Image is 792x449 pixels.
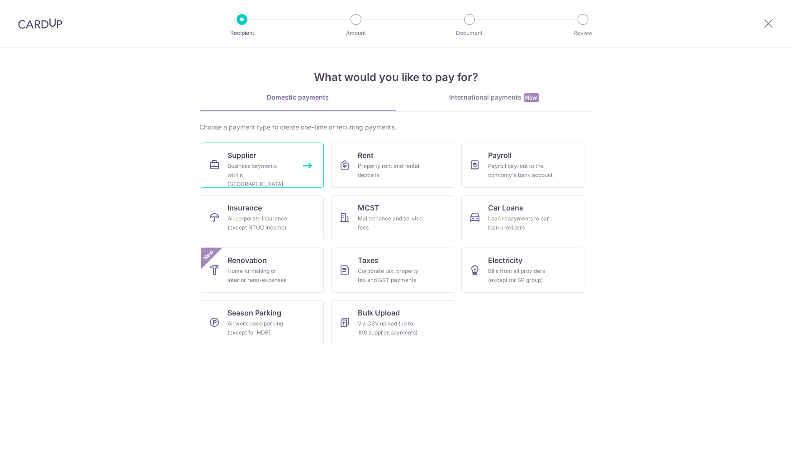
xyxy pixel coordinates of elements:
[436,29,503,38] p: Document
[201,300,324,345] a: Season ParkingAll workplace parking (except for HDB)
[322,29,389,38] p: Amount
[228,307,282,318] span: Season Parking
[201,195,324,240] a: InsuranceAll corporate insurance (except NTUC Income)
[228,255,267,266] span: Renovation
[331,195,454,240] a: MCSTMaintenance and service fees
[228,150,256,161] span: Supplier
[331,300,454,345] a: Bulk UploadVia CSV upload (up to 100 supplier payments)
[488,150,512,161] span: Payroll
[200,123,593,132] div: Choose a payment type to create one-time or recurring payments.
[201,248,324,293] a: RenovationHome furnishing or interior reno-expensesNew
[358,202,380,213] span: MCST
[228,319,293,337] div: All workplace parking (except for HDB)
[201,143,324,188] a: SupplierBusiness payments within [GEOGRAPHIC_DATA]
[488,214,554,232] div: Loan repayments to car loan providers
[488,255,523,266] span: Electricity
[358,267,423,285] div: Corporate tax, property tax and GST payments
[228,214,293,232] div: All corporate insurance (except NTUC Income)
[358,162,423,180] div: Property rent and rental deposits
[550,29,617,38] p: Review
[461,248,584,293] a: ElectricityBills from all providers (except for SP group)
[20,6,39,14] span: Help
[524,93,539,102] span: New
[358,214,423,232] div: Maintenance and service fees
[228,202,262,213] span: Insurance
[228,267,293,285] div: Home furnishing or interior reno-expenses
[358,150,374,161] span: Rent
[209,29,275,38] p: Recipient
[18,18,62,29] img: CardUp
[331,248,454,293] a: TaxesCorporate tax, property tax and GST payments
[461,143,584,188] a: PayrollPayroll pay-out to the company's bank account
[200,93,396,102] div: Domestic payments
[331,143,454,188] a: RentProperty rent and rental deposits
[358,307,400,318] span: Bulk Upload
[201,248,216,263] span: New
[488,267,554,285] div: Bills from all providers (except for SP group)
[488,162,554,180] div: Payroll pay-out to the company's bank account
[396,93,593,102] div: International payments
[228,162,293,189] div: Business payments within [GEOGRAPHIC_DATA]
[200,69,593,86] h4: What would you like to pay for?
[358,319,423,337] div: Via CSV upload (up to 100 supplier payments)
[488,202,524,213] span: Car Loans
[461,195,584,240] a: Car LoansLoan repayments to car loan providers
[358,255,379,266] span: Taxes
